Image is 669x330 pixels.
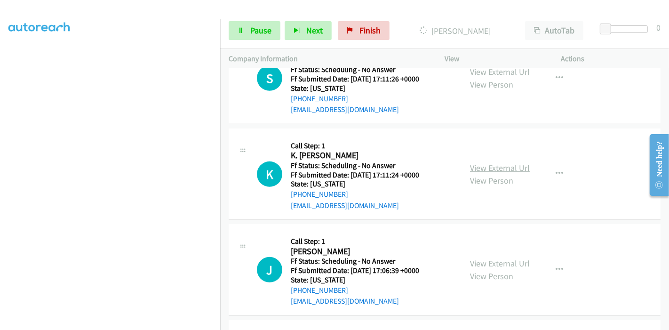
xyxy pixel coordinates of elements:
[291,179,431,189] h5: State: [US_STATE]
[605,25,648,33] div: Delay between calls (in seconds)
[291,161,431,170] h5: Ff Status: Scheduling - No Answer
[285,21,332,40] button: Next
[291,190,348,199] a: [PHONE_NUMBER]
[359,25,381,36] span: Finish
[291,105,399,114] a: [EMAIL_ADDRESS][DOMAIN_NAME]
[229,53,428,64] p: Company Information
[250,25,271,36] span: Pause
[445,53,544,64] p: View
[306,25,323,36] span: Next
[561,53,661,64] p: Actions
[470,162,530,173] a: View External Url
[470,271,513,282] a: View Person
[291,237,431,246] h5: Call Step: 1
[338,21,390,40] a: Finish
[257,161,282,187] div: The call is yet to be attempted
[402,24,508,37] p: [PERSON_NAME]
[291,201,399,210] a: [EMAIL_ADDRESS][DOMAIN_NAME]
[291,65,431,74] h5: Ff Status: Scheduling - No Answer
[470,79,513,90] a: View Person
[291,94,348,103] a: [PHONE_NUMBER]
[470,66,530,77] a: View External Url
[257,257,282,282] div: The call is yet to be attempted
[291,275,431,285] h5: State: [US_STATE]
[291,84,431,93] h5: State: [US_STATE]
[257,257,282,282] h1: J
[257,65,282,91] div: The call is yet to be attempted
[470,175,513,186] a: View Person
[525,21,583,40] button: AutoTab
[470,258,530,269] a: View External Url
[291,257,431,266] h5: Ff Status: Scheduling - No Answer
[291,150,431,161] h2: K. [PERSON_NAME]
[229,21,280,40] a: Pause
[291,74,431,84] h5: Ff Submitted Date: [DATE] 17:11:26 +0000
[642,128,669,202] iframe: Resource Center
[291,141,431,151] h5: Call Step: 1
[291,297,399,306] a: [EMAIL_ADDRESS][DOMAIN_NAME]
[257,161,282,187] h1: K
[257,65,282,91] h1: S
[291,246,431,257] h2: [PERSON_NAME]
[656,21,661,34] div: 0
[291,266,431,275] h5: Ff Submitted Date: [DATE] 17:06:39 +0000
[291,170,431,180] h5: Ff Submitted Date: [DATE] 17:11:24 +0000
[291,286,348,295] a: [PHONE_NUMBER]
